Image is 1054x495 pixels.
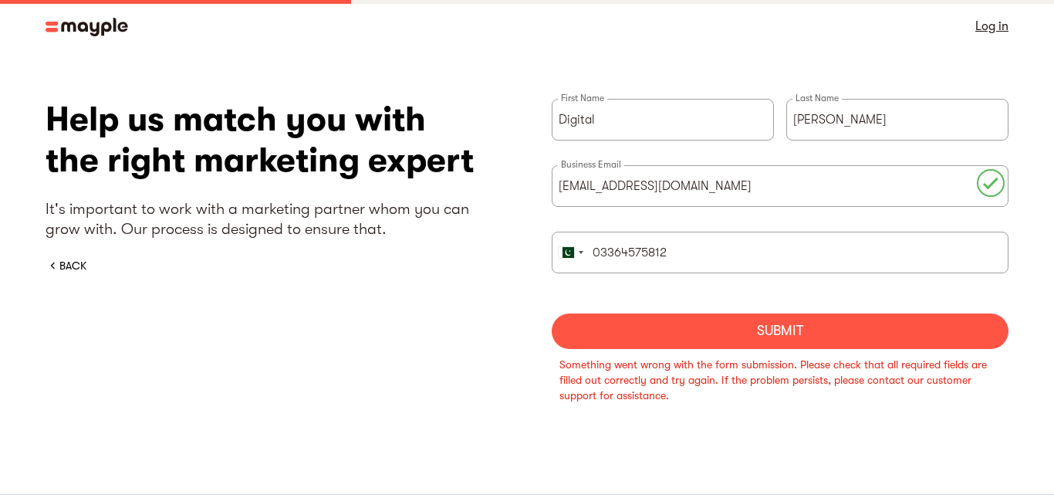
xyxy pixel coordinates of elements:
[59,258,86,273] div: BACK
[558,92,607,104] label: First Name
[558,158,624,171] label: Business Email
[46,199,502,239] p: It's important to work with a marketing partner whom you can grow with. Our process is designed t...
[552,232,588,273] div: Pakistan (‫پاکستان‬‎): +92
[552,349,1008,411] div: briefForm failure
[559,357,1001,403] div: Something went wrong with the form submission. Please check that all required fields are filled o...
[552,232,1008,273] input: Phone Number
[792,92,842,104] label: Last Name
[975,15,1008,37] a: Log in
[46,99,502,181] h1: Help us match you with the right marketing expert
[552,99,1008,349] form: briefForm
